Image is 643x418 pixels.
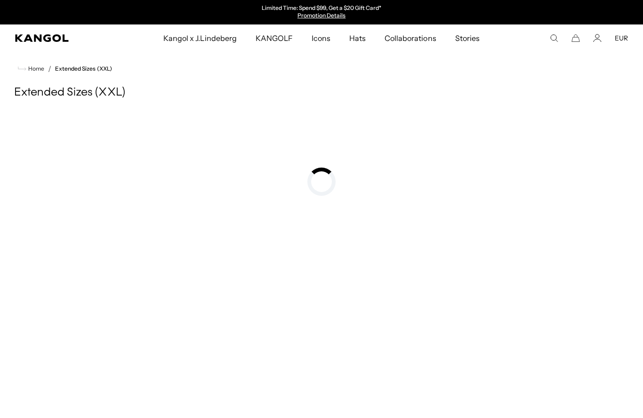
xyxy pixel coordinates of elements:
[446,24,489,52] a: Stories
[14,86,629,100] h1: Extended Sizes (XXL)
[26,65,44,72] span: Home
[262,5,381,12] p: Limited Time: Spend $99, Get a $20 Gift Card*
[312,24,330,52] span: Icons
[15,34,108,42] a: Kangol
[18,64,44,73] a: Home
[340,24,375,52] a: Hats
[225,5,418,20] slideshow-component: Announcement bar
[44,63,51,74] li: /
[571,34,580,42] button: Cart
[349,24,366,52] span: Hats
[246,24,302,52] a: KANGOLF
[225,5,418,20] div: 1 of 2
[225,5,418,20] div: Announcement
[615,34,628,42] button: EUR
[593,34,602,42] a: Account
[154,24,246,52] a: Kangol x J.Lindeberg
[375,24,445,52] a: Collaborations
[385,24,436,52] span: Collaborations
[550,34,558,42] summary: Search here
[163,24,237,52] span: Kangol x J.Lindeberg
[455,24,480,52] span: Stories
[256,24,293,52] span: KANGOLF
[302,24,340,52] a: Icons
[297,12,346,19] a: Promotion Details
[55,65,112,72] a: Extended Sizes (XXL)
